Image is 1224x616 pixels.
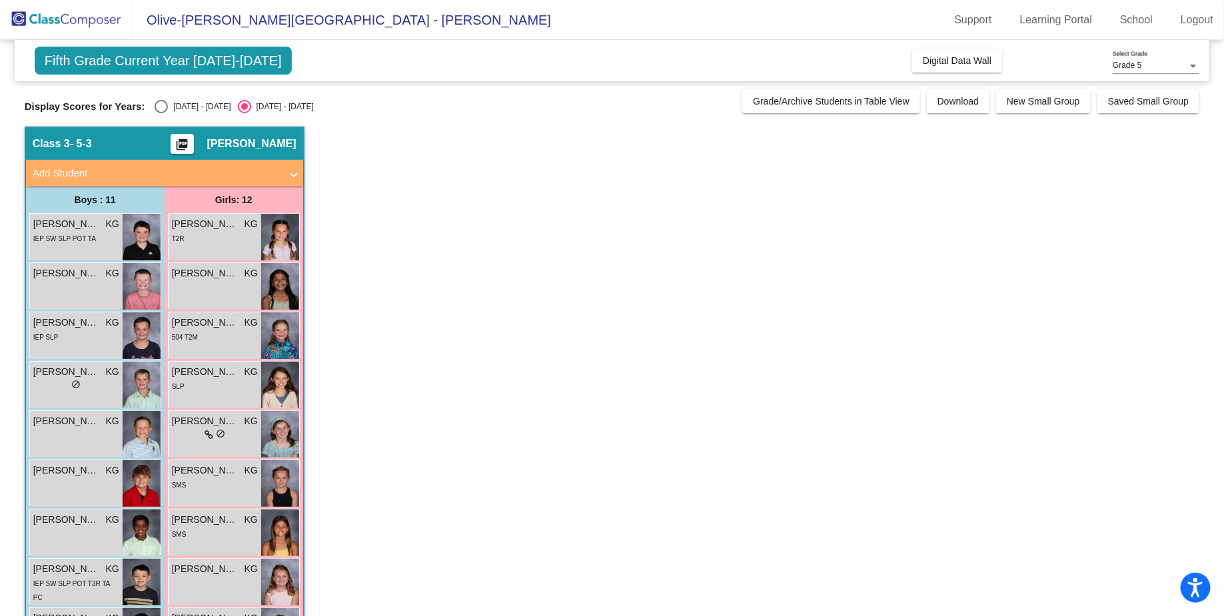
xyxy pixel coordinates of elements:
[245,414,258,428] span: KG
[1108,96,1189,107] span: Saved Small Group
[26,160,303,186] mat-expansion-panel-header: Add Student
[33,166,281,181] mat-panel-title: Add Student
[927,89,989,113] button: Download
[245,562,258,576] span: KG
[172,316,239,330] span: [PERSON_NAME]
[33,414,100,428] span: [PERSON_NAME]
[172,531,187,538] span: SMS
[172,463,239,477] span: [PERSON_NAME]
[33,316,100,330] span: [PERSON_NAME]
[168,101,231,113] div: [DATE] - [DATE]
[172,562,239,576] span: [PERSON_NAME]
[172,513,239,527] span: [PERSON_NAME]
[742,89,920,113] button: Grade/Archive Students in Table View
[33,235,96,242] span: IEP SW SLP POT TA
[937,96,979,107] span: Download
[26,186,165,213] div: Boys : 11
[106,463,119,477] span: KG
[106,414,119,428] span: KG
[1097,89,1199,113] button: Saved Small Group
[245,316,258,330] span: KG
[251,101,314,113] div: [DATE] - [DATE]
[1113,61,1141,70] span: Grade 5
[1007,96,1080,107] span: New Small Group
[106,562,119,576] span: KG
[33,365,100,379] span: [PERSON_NAME]
[1170,9,1224,31] a: Logout
[944,9,1003,31] a: Support
[171,134,194,154] button: Print Students Details
[245,365,258,379] span: KG
[996,89,1091,113] button: New Small Group
[216,429,225,438] span: do_not_disturb_alt
[33,217,100,231] span: [PERSON_NAME]
[106,217,119,231] span: KG
[923,55,991,66] span: Digital Data Wall
[165,186,303,213] div: Girls: 12
[106,266,119,280] span: KG
[172,266,239,280] span: [PERSON_NAME]
[70,137,92,151] span: - 5-3
[33,513,100,527] span: [PERSON_NAME]
[33,580,110,601] span: IEP SW SLP POT T3R TA PC
[33,334,59,341] span: IEP SLP
[33,463,100,477] span: [PERSON_NAME]
[912,49,1002,73] button: Digital Data Wall
[172,235,185,242] span: T2R
[245,266,258,280] span: KG
[245,217,258,231] span: KG
[172,414,239,428] span: [PERSON_NAME]
[33,266,100,280] span: [PERSON_NAME]
[71,380,81,389] span: do_not_disturb_alt
[1009,9,1103,31] a: Learning Portal
[1109,9,1163,31] a: School
[106,513,119,527] span: KG
[33,137,70,151] span: Class 3
[106,316,119,330] span: KG
[174,138,190,156] mat-icon: picture_as_pdf
[172,217,239,231] span: [PERSON_NAME]
[172,365,239,379] span: [PERSON_NAME]
[35,47,292,75] span: Fifth Grade Current Year [DATE]-[DATE]
[245,463,258,477] span: KG
[172,481,187,489] span: SMS
[33,562,100,576] span: [PERSON_NAME]
[25,101,145,113] span: Display Scores for Years:
[207,137,297,151] span: [PERSON_NAME]
[133,9,551,31] span: Olive-[PERSON_NAME][GEOGRAPHIC_DATA] - [PERSON_NAME]
[245,513,258,527] span: KG
[172,383,185,390] span: SLP
[155,100,313,113] mat-radio-group: Select an option
[753,96,910,107] span: Grade/Archive Students in Table View
[172,334,198,341] span: 504 T2M
[106,365,119,379] span: KG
